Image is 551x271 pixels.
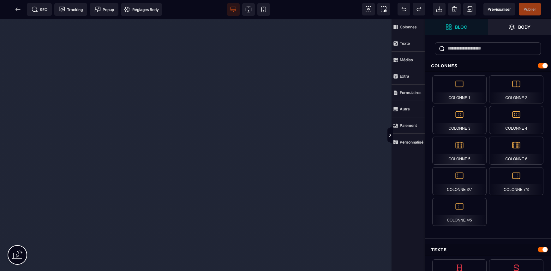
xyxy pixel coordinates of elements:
div: Colonne 2 [489,75,543,103]
span: Personnalisé [392,134,425,150]
span: Autre [392,101,425,117]
strong: Formulaires [400,90,422,95]
span: Favicon [121,3,162,16]
span: Voir les composants [362,3,375,15]
span: Texte [392,35,425,52]
div: Texte [425,244,551,256]
span: Extra [392,68,425,85]
span: Code de suivi [54,3,87,16]
span: SEO [32,6,47,13]
div: Colonne 4/5 [432,198,487,226]
strong: Bloc [455,25,467,29]
span: Afficher les vues [425,126,431,145]
div: Colonne 7/3 [489,167,543,195]
div: Colonne 3 [432,106,487,134]
div: Colonne 1 [432,75,487,103]
span: Aperçu [483,3,515,15]
strong: Médias [400,57,413,62]
span: Voir tablette [242,3,255,16]
span: Importer [433,3,446,15]
span: Créer une alerte modale [90,3,118,16]
strong: Body [518,25,530,29]
span: Popup [94,6,114,13]
span: Voir bureau [227,3,240,16]
strong: Colonnes [400,25,417,29]
span: Paiement [392,117,425,134]
span: Colonnes [392,19,425,35]
span: Médias [392,52,425,68]
div: Colonne 6 [489,137,543,165]
span: Publier [524,7,536,12]
span: Retour [12,3,24,16]
span: Ouvrir les blocs [425,19,488,35]
span: Prévisualiser [488,7,511,12]
span: Défaire [398,3,410,15]
span: Enregistrer le contenu [519,3,541,15]
span: Tracking [59,6,83,13]
span: Nettoyage [448,3,461,15]
strong: Personnalisé [400,140,423,144]
span: Réglages Body [124,6,159,13]
strong: Extra [400,74,409,79]
span: Ouvrir les calques [488,19,551,35]
span: Voir mobile [257,3,270,16]
span: Formulaires [392,85,425,101]
span: Rétablir [413,3,425,15]
span: Métadata SEO [27,3,52,16]
div: Colonne 3/7 [432,167,487,195]
strong: Texte [400,41,410,46]
strong: Paiement [400,123,417,128]
div: Colonne 5 [432,137,487,165]
strong: Autre [400,107,410,111]
span: Enregistrer [463,3,476,15]
span: Capture d'écran [377,3,390,15]
div: Colonne 4 [489,106,543,134]
div: Colonnes [425,60,551,72]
